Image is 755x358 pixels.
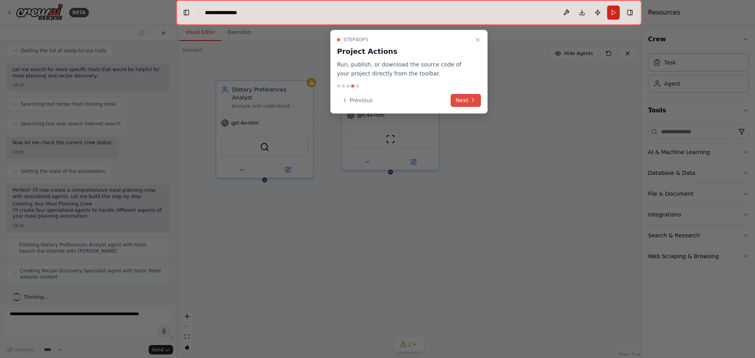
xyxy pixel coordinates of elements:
[343,37,368,43] span: Step 4 of 5
[337,60,471,78] p: Run, publish, or download the source code of your project directly from the toolbar.
[337,94,377,107] button: Previous
[181,7,192,18] button: Hide left sidebar
[337,46,471,57] h3: Project Actions
[451,94,481,107] button: Next
[473,35,482,44] button: Close walkthrough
